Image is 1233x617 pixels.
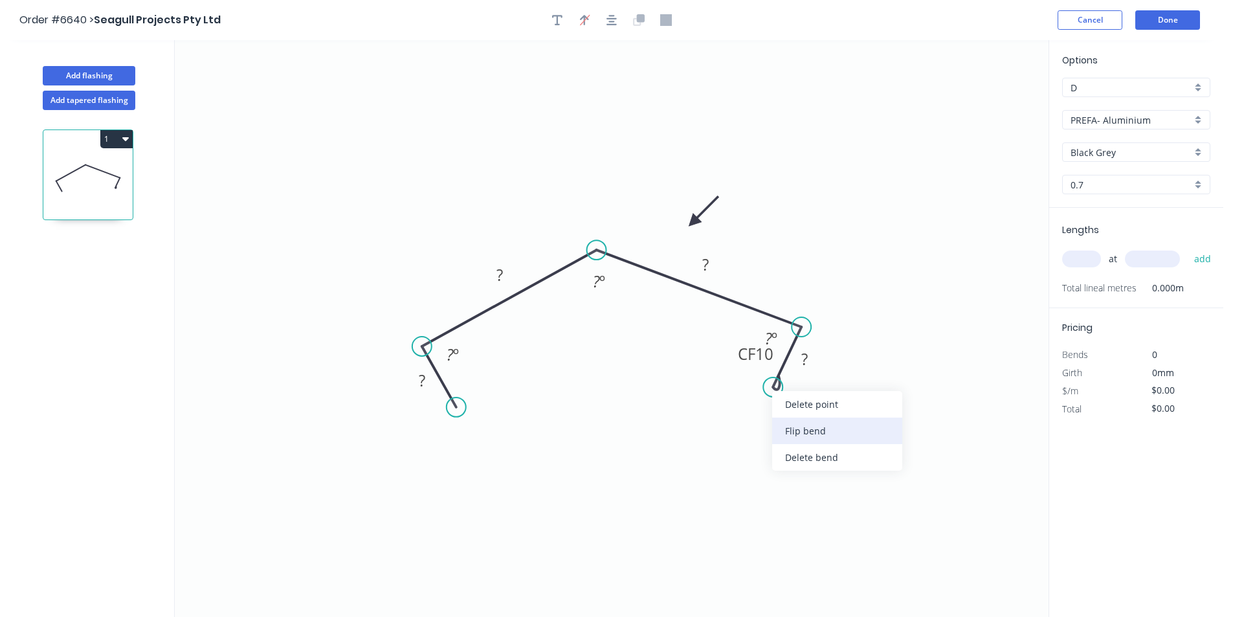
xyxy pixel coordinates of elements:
span: Bends [1062,348,1088,361]
span: at [1109,250,1117,268]
button: Add flashing [43,66,135,85]
span: Girth [1062,366,1082,379]
span: Options [1062,54,1098,67]
span: Total [1062,403,1082,415]
button: 1 [100,130,133,148]
div: Flip bend [772,418,902,444]
span: 0.000m [1137,279,1184,297]
tspan: ? [419,370,425,391]
button: add [1188,248,1218,270]
tspan: ? [447,344,454,365]
tspan: ? [801,348,808,370]
button: Cancel [1058,10,1122,30]
div: Delete bend [772,444,902,471]
span: Total lineal metres [1062,279,1137,297]
tspan: º [453,344,459,365]
tspan: 10 [755,343,773,365]
input: Price level [1071,81,1192,95]
input: Colour [1071,146,1192,159]
span: $/m [1062,385,1078,397]
tspan: CF [738,343,755,365]
button: Done [1135,10,1200,30]
span: Lengths [1062,223,1099,236]
span: Pricing [1062,321,1093,334]
span: 0 [1152,348,1157,361]
tspan: ? [765,328,772,349]
tspan: º [772,328,777,349]
button: Add tapered flashing [43,91,135,110]
tspan: ? [702,254,709,275]
span: 0mm [1152,366,1174,379]
tspan: ? [593,271,600,292]
tspan: ? [496,264,503,286]
input: Thickness [1071,178,1192,192]
input: Material [1071,113,1192,127]
span: Seagull Projects Pty Ltd [94,12,221,27]
div: Delete point [772,391,902,418]
tspan: º [599,271,605,292]
svg: 0 [175,40,1049,617]
span: Order #6640 > [19,12,94,27]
